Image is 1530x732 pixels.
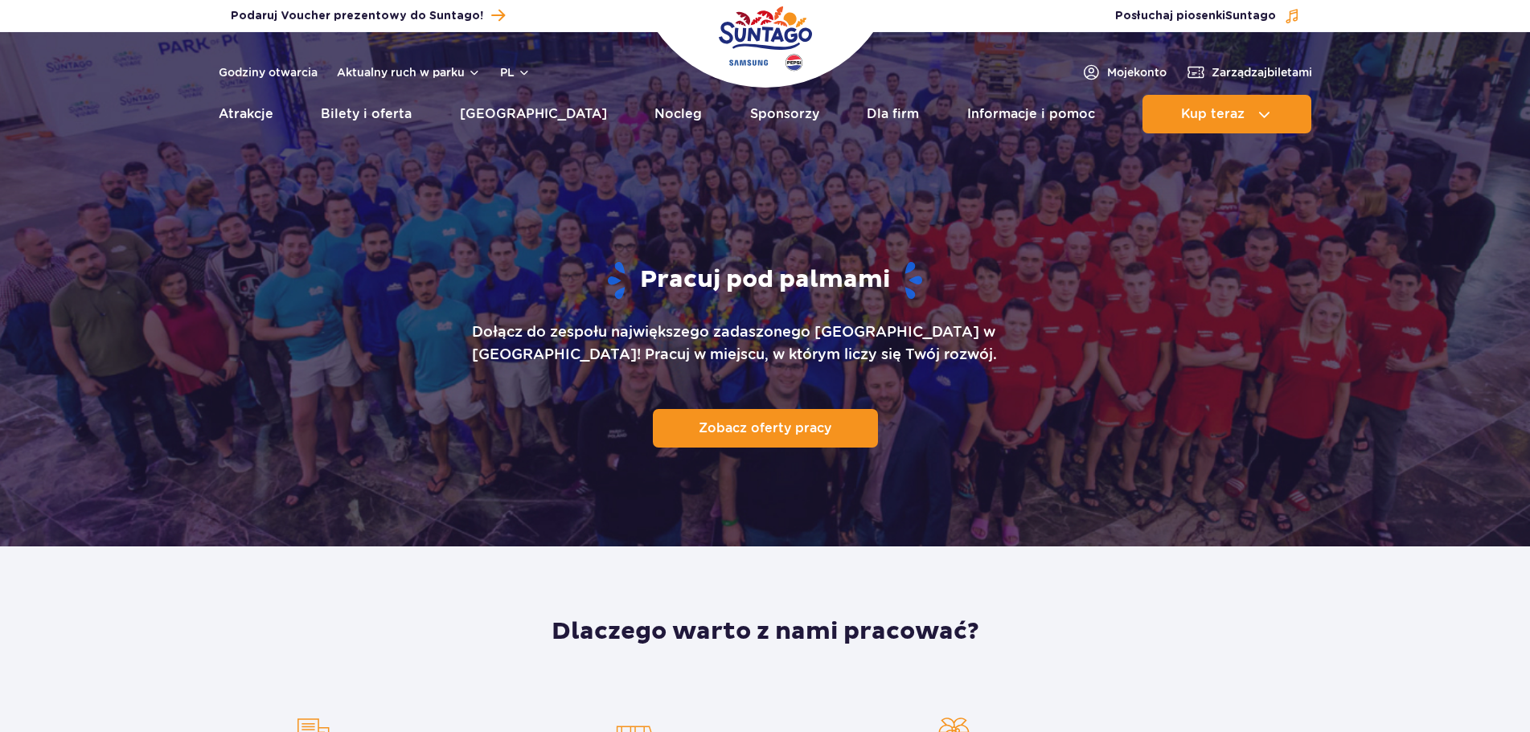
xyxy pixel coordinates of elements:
[699,420,831,436] p: Zobacz oferty pracy
[1115,8,1276,24] span: Posłuchaj piosenki
[1142,95,1311,133] button: Kup teraz
[321,95,412,133] a: Bilety i oferta
[1186,63,1312,82] a: Zarządzajbiletami
[231,8,483,24] span: Podaruj Voucher prezentowy do Suntago!
[472,321,1059,366] p: Dołącz do zespołu największego zadaszonego [GEOGRAPHIC_DATA] w [GEOGRAPHIC_DATA]! Pracuj w miejsc...
[500,64,531,80] button: pl
[608,260,922,301] h1: Pracuj pod palmami
[294,617,1236,646] h2: Dlaczego warto z nami pracować?
[460,95,607,133] a: [GEOGRAPHIC_DATA]
[1107,64,1167,80] span: Moje konto
[653,409,878,448] a: Zobacz oferty pracy
[337,66,481,79] button: Aktualny ruch w parku
[654,95,702,133] a: Nocleg
[219,64,318,80] a: Godziny otwarcia
[967,95,1095,133] a: Informacje i pomoc
[231,5,505,27] a: Podaruj Voucher prezentowy do Suntago!
[750,95,819,133] a: Sponsorzy
[219,95,273,133] a: Atrakcje
[1181,107,1245,121] span: Kup teraz
[1115,8,1300,24] button: Posłuchaj piosenkiSuntago
[867,95,919,133] a: Dla firm
[1212,64,1312,80] span: Zarządzaj biletami
[1225,10,1276,22] span: Suntago
[1081,63,1167,82] a: Mojekonto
